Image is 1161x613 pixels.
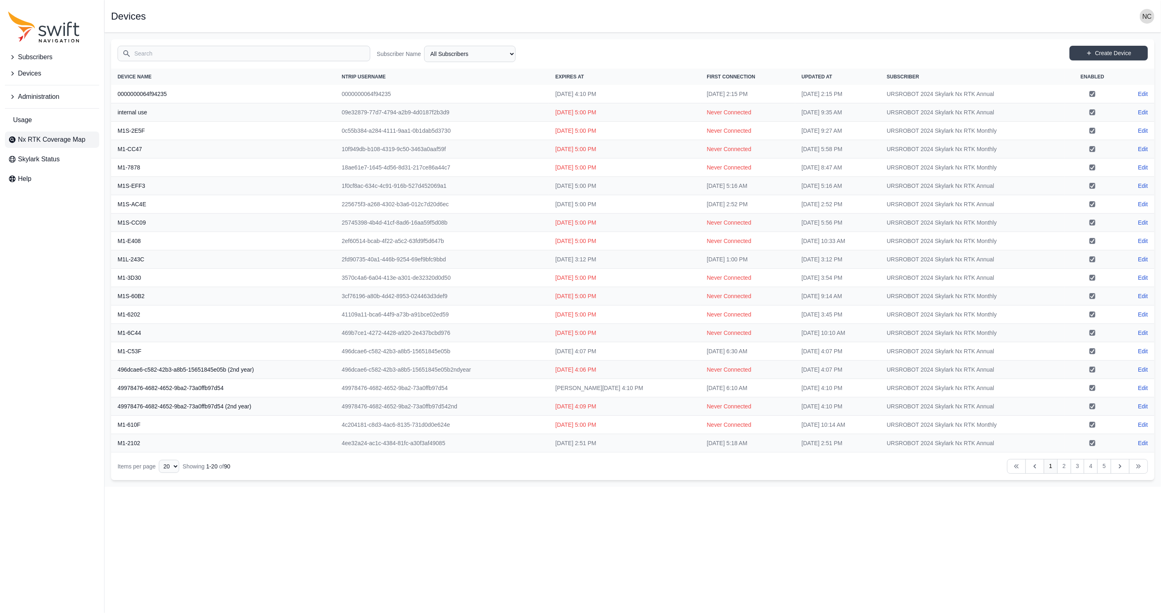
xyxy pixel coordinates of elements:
[5,112,99,128] a: Usage
[1138,200,1148,208] a: Edit
[1138,347,1148,355] a: Edit
[549,85,701,103] td: [DATE] 4:10 PM
[159,460,179,473] select: Display Limit
[206,463,218,470] span: 1 - 20
[880,140,1065,158] td: URSROBOT 2024 Skylark Nx RTK Monthly
[335,269,549,287] td: 3570c4a6-6a04-413e-a301-de32320d0d50
[111,177,335,195] th: M1S-EFF3
[795,342,881,361] td: [DATE] 4:07 PM
[549,140,701,158] td: [DATE] 5:00 PM
[335,140,549,158] td: 10f949db-b108-4319-9c50-3463a0aaf59f
[549,158,701,177] td: [DATE] 5:00 PM
[795,361,881,379] td: [DATE] 4:07 PM
[18,52,52,62] span: Subscribers
[377,50,421,58] label: Subscriber Name
[335,342,549,361] td: 496dcae6-c582-42b3-a8b5-15651845e05b
[335,85,549,103] td: 0000000064f94235
[795,434,881,453] td: [DATE] 2:51 PM
[802,74,832,80] span: Updated At
[1138,90,1148,98] a: Edit
[111,158,335,177] th: M1-7878
[5,171,99,187] a: Help
[1138,218,1148,227] a: Edit
[795,140,881,158] td: [DATE] 5:58 PM
[335,232,549,250] td: 2ef60514-bcab-4f22-a5c2-63fd9f5d647b
[5,132,99,148] a: Nx RTK Coverage Map
[1138,421,1148,429] a: Edit
[701,250,795,269] td: [DATE] 1:00 PM
[1138,366,1148,374] a: Edit
[5,151,99,167] a: Skylark Status
[701,305,795,324] td: Never Connected
[1138,310,1148,319] a: Edit
[795,250,881,269] td: [DATE] 3:12 PM
[335,379,549,397] td: 49978476-4682-4652-9ba2-73a0ffb97d54
[701,434,795,453] td: [DATE] 5:18 AM
[335,177,549,195] td: 1f0cf8ac-634c-4c91-916b-527d452069a1
[5,65,99,82] button: Devices
[701,158,795,177] td: Never Connected
[795,397,881,416] td: [DATE] 4:10 PM
[795,158,881,177] td: [DATE] 8:47 AM
[549,361,701,379] td: [DATE] 4:06 PM
[549,195,701,214] td: [DATE] 5:00 PM
[224,463,231,470] span: 90
[549,232,701,250] td: [DATE] 5:00 PM
[701,140,795,158] td: Never Connected
[549,103,701,122] td: [DATE] 5:00 PM
[13,115,32,125] span: Usage
[335,361,549,379] td: 496dcae6-c582-42b3-a8b5-15651845e05b2ndyear
[795,214,881,232] td: [DATE] 5:56 PM
[549,177,701,195] td: [DATE] 5:00 PM
[182,462,230,470] div: Showing of
[111,122,335,140] th: M1S-2E5F
[111,416,335,434] th: M1-610F
[880,158,1065,177] td: URSROBOT 2024 Skylark Nx RTK Monthly
[1140,9,1154,24] img: user photo
[701,85,795,103] td: [DATE] 2:15 PM
[335,158,549,177] td: 18ae61e7-1645-4d56-8d31-217ce86a44c7
[795,122,881,140] td: [DATE] 9:27 AM
[707,74,756,80] span: First Connection
[335,214,549,232] td: 25745398-4b4d-41cf-8ad6-16aa59f5d08b
[880,342,1065,361] td: URSROBOT 2024 Skylark Nx RTK Annual
[795,305,881,324] td: [DATE] 3:45 PM
[795,85,881,103] td: [DATE] 2:15 PM
[880,434,1065,453] td: URSROBOT 2024 Skylark Nx RTK Annual
[549,397,701,416] td: [DATE] 4:09 PM
[880,397,1065,416] td: URSROBOT 2024 Skylark Nx RTK Annual
[880,69,1065,85] th: Subscriber
[1057,459,1071,474] a: 2
[111,214,335,232] th: M1S-CC09
[701,214,795,232] td: Never Connected
[1138,384,1148,392] a: Edit
[335,250,549,269] td: 2fd90735-40a1-446b-9254-69ef9bfc9bbd
[1138,237,1148,245] a: Edit
[111,379,335,397] th: 49978476-4682-4652-9ba2-73a0ffb97d54
[111,69,335,85] th: Device Name
[1138,145,1148,153] a: Edit
[111,342,335,361] th: M1-C53F
[111,250,335,269] th: M1L-243C
[549,269,701,287] td: [DATE] 5:00 PM
[5,89,99,105] button: Administration
[880,361,1065,379] td: URSROBOT 2024 Skylark Nx RTK Annual
[1044,459,1058,474] a: 1
[880,379,1065,397] td: URSROBOT 2024 Skylark Nx RTK Annual
[701,103,795,122] td: Never Connected
[335,195,549,214] td: 225675f3-a268-4302-b3a6-012c7d20d6ec
[1097,459,1111,474] a: 5
[795,379,881,397] td: [DATE] 4:10 PM
[1138,439,1148,447] a: Edit
[701,361,795,379] td: Never Connected
[701,232,795,250] td: Never Connected
[701,342,795,361] td: [DATE] 6:30 AM
[335,287,549,305] td: 3cf76196-a80b-4d42-8953-024463d3def9
[111,287,335,305] th: M1S-60B2
[701,416,795,434] td: Never Connected
[1138,402,1148,410] a: Edit
[1138,274,1148,282] a: Edit
[701,397,795,416] td: Never Connected
[335,416,549,434] td: 4c204181-c8d3-4ac6-8135-731d0d0e624e
[111,103,335,122] th: internal use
